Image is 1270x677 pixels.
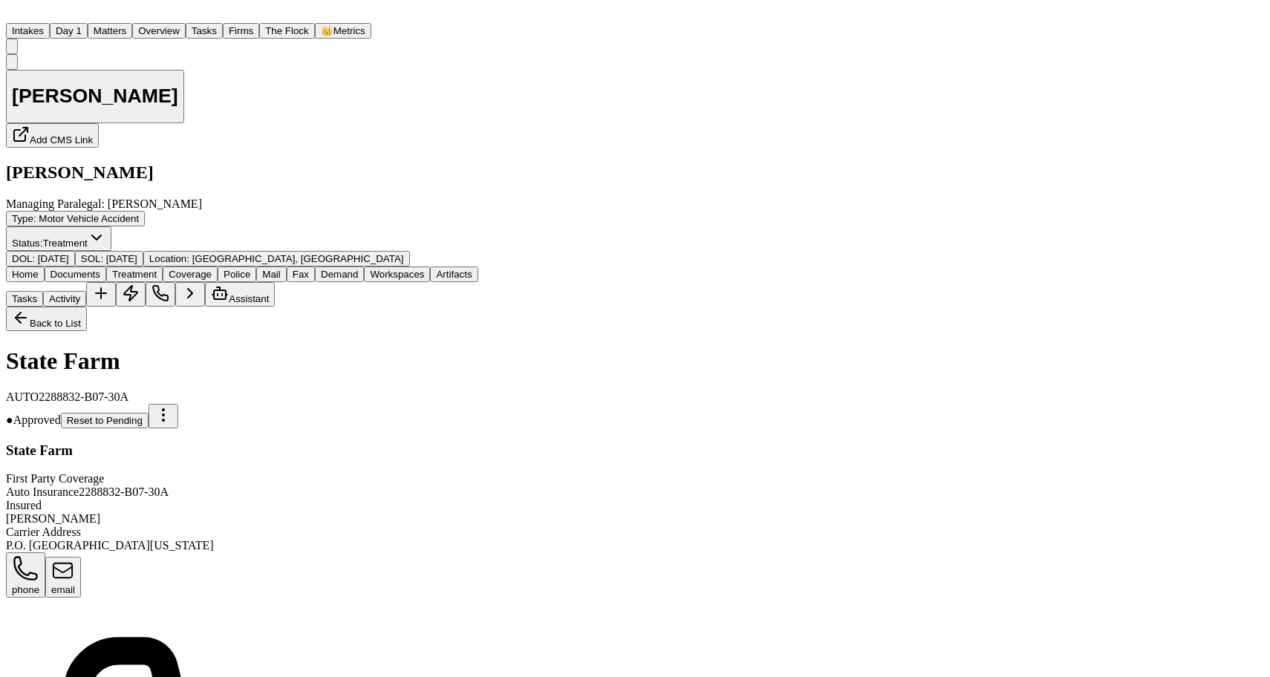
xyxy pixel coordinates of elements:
[12,584,39,595] span: phone
[50,24,88,36] a: Day 1
[88,23,132,39] button: Matters
[321,269,358,280] span: Demand
[6,251,75,266] button: Edit DOL: 2024-11-04
[51,584,75,595] span: email
[12,238,43,249] span: Status:
[6,442,478,459] h3: State Farm
[12,213,36,224] span: Type :
[6,6,24,20] img: Finch Logo
[6,413,13,426] span: ●
[6,23,50,39] button: Intakes
[6,347,478,375] h1: State Farm
[370,269,424,280] span: Workspaces
[149,253,189,264] span: Location :
[186,24,223,36] a: Tasks
[6,390,39,403] span: AUTO
[86,282,116,307] button: Add Task
[229,293,269,304] span: Assistant
[262,269,280,280] span: Mail
[108,197,202,210] span: [PERSON_NAME]
[6,70,184,124] button: Edit matter name
[259,24,315,36] a: The Flock
[6,499,478,512] div: Insured
[51,269,100,280] span: Documents
[112,269,157,280] span: Treatment
[223,23,259,39] button: Firms
[192,253,404,264] span: [GEOGRAPHIC_DATA], [GEOGRAPHIC_DATA]
[146,282,175,307] button: Make a Call
[61,413,149,428] button: Reset to Pending
[169,269,212,280] span: Coverage
[6,539,478,552] div: P.O. [GEOGRAPHIC_DATA][US_STATE]
[45,557,81,598] button: email
[43,238,88,249] span: Treatment
[132,23,186,39] button: Overview
[132,24,186,36] a: Overview
[143,251,410,266] button: Edit Location: Denville, NJ
[224,269,250,280] span: Police
[39,213,139,224] span: Motor Vehicle Accident
[6,123,99,148] button: Add CMS Link
[6,291,43,307] button: Tasks
[12,269,39,280] span: Home
[6,512,478,526] div: [PERSON_NAME]
[6,211,145,226] button: Edit Type: Motor Vehicle Accident
[436,269,472,280] span: Artifacts
[6,197,105,210] span: Managing Paralegal:
[6,413,61,426] span: Approved
[43,291,86,307] button: Activity
[39,390,128,403] span: 2288832-B07-30A
[223,24,259,36] a: Firms
[6,526,478,539] div: Carrier Address
[6,552,45,598] button: phone
[79,485,169,498] span: 2288832-B07-30A
[6,163,478,183] h2: [PERSON_NAME]
[116,282,146,307] button: Create Immediate Task
[88,24,132,36] a: Matters
[315,24,371,36] a: crownMetrics
[6,24,50,36] a: Intakes
[321,25,333,36] span: crown
[81,253,103,264] span: SOL :
[315,23,371,39] button: crownMetrics
[106,253,137,264] span: [DATE]
[6,307,87,331] button: Back to List
[6,10,24,22] a: Home
[205,282,275,307] button: Assistant
[6,485,79,498] span: Auto Insurance
[50,23,88,39] button: Day 1
[6,472,104,485] span: First Party Coverage
[6,226,111,251] button: Change status from Treatment
[333,25,365,36] span: Metrics
[12,253,35,264] span: DOL :
[293,269,309,280] span: Fax
[75,251,143,266] button: Edit SOL: 2024-11-04
[186,23,223,39] button: Tasks
[6,54,18,70] button: Copy Matter ID
[12,85,178,108] h1: [PERSON_NAME]
[38,253,69,264] span: [DATE]
[30,134,93,145] span: Add CMS Link
[259,23,315,39] button: The Flock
